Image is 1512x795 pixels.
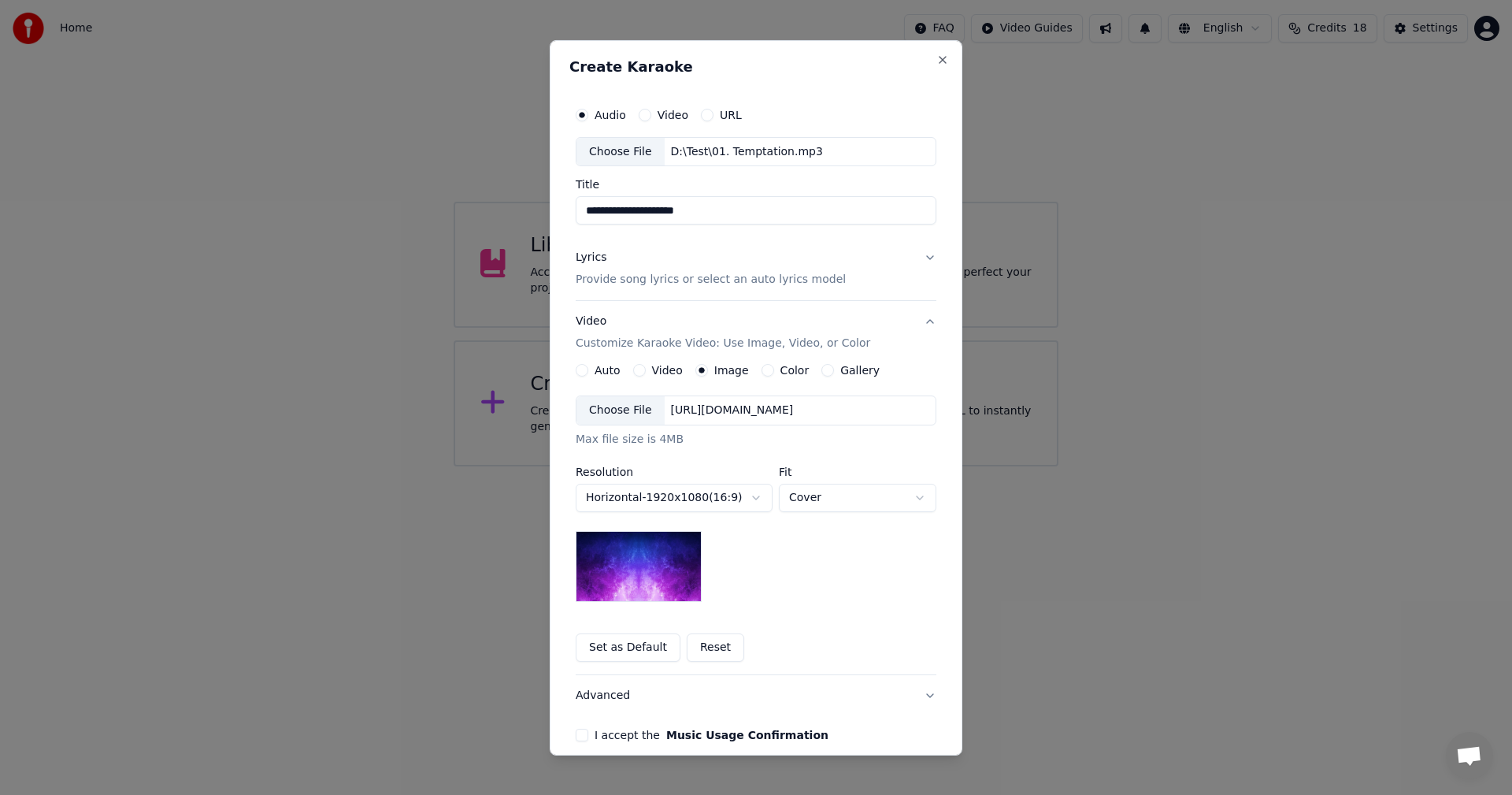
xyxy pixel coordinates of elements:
[576,250,606,266] div: Lyrics
[576,633,680,662] button: Set as Default
[576,396,665,425] div: Choose File
[652,365,683,376] label: Video
[666,730,828,741] button: I accept the
[576,237,936,300] button: LyricsProvide song lyrics or select an auto lyrics model
[576,336,870,351] p: Customize Karaoke Video: Use Image, Video, or Color
[658,109,688,120] label: Video
[576,675,936,716] button: Advanced
[714,365,749,376] label: Image
[576,466,773,477] label: Resolution
[780,365,810,376] label: Color
[665,403,800,418] div: [URL][DOMAIN_NAME]
[840,365,880,376] label: Gallery
[576,272,846,288] p: Provide song lyrics or select an auto lyrics model
[595,109,626,120] label: Audio
[569,59,943,73] h2: Create Karaoke
[576,432,936,448] div: Max file size is 4MB
[595,730,828,741] label: I accept the
[779,466,936,477] label: Fit
[576,179,936,190] label: Title
[576,364,936,674] div: VideoCustomize Karaoke Video: Use Image, Video, or Color
[720,109,742,120] label: URL
[576,301,936,364] button: VideoCustomize Karaoke Video: Use Image, Video, or Color
[595,365,621,376] label: Auto
[665,143,829,159] div: D:\Test\01. Temptation.mp3
[576,137,665,165] div: Choose File
[687,633,744,662] button: Reset
[576,314,870,351] div: Video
